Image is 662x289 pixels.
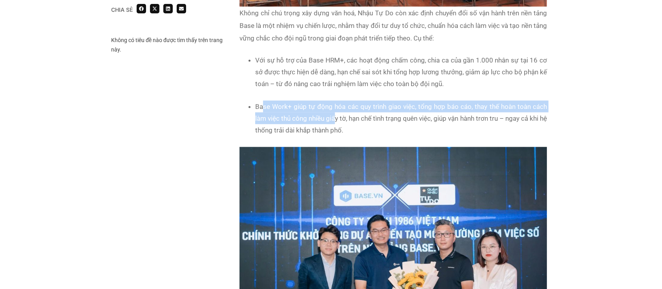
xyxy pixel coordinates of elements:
div: Share on facebook [137,4,146,13]
div: Share on linkedin [163,4,173,13]
div: Share on x-twitter [150,4,159,13]
li: Base Work+ giúp tự động hóa các quy trình giao việc, tổng hợp báo cáo, thay thế hoàn toàn cách là... [255,101,547,136]
div: Chia sẻ [111,7,133,13]
p: Không chỉ chú trọng xây dựng văn hoá, Nhậu Tự Do còn xác định chuyển đổi số vận hành trên nền tản... [240,7,547,44]
li: Với sự hỗ trợ của Base HRM+, các hoạt động chấm công, chia ca của gần 1.000 nhân sự tại 16 cơ sở ... [255,54,547,90]
div: Share on email [177,4,186,13]
div: Không có tiêu đề nào được tìm thấy trên trang này. [111,35,228,54]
